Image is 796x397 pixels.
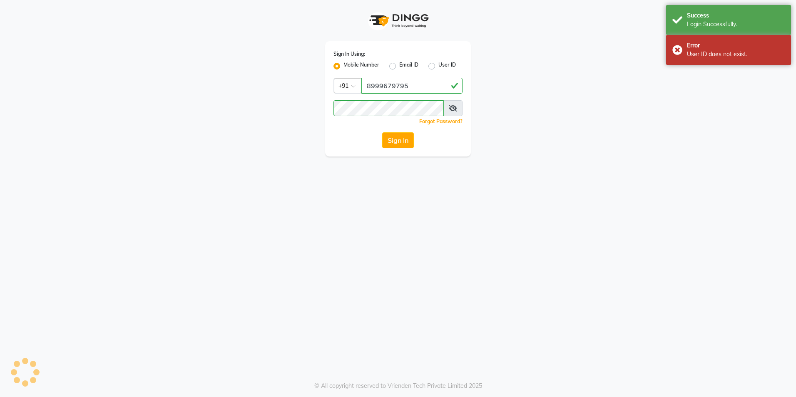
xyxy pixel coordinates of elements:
button: Sign In [382,132,414,148]
div: User ID does not exist. [687,50,785,59]
div: Error [687,41,785,50]
label: Sign In Using: [333,50,365,58]
a: Forgot Password? [419,118,463,124]
label: Mobile Number [343,61,379,71]
img: logo1.svg [365,8,431,33]
label: User ID [438,61,456,71]
div: Success [687,11,785,20]
div: Login Successfully. [687,20,785,29]
input: Username [333,100,444,116]
label: Email ID [399,61,418,71]
input: Username [361,78,463,94]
